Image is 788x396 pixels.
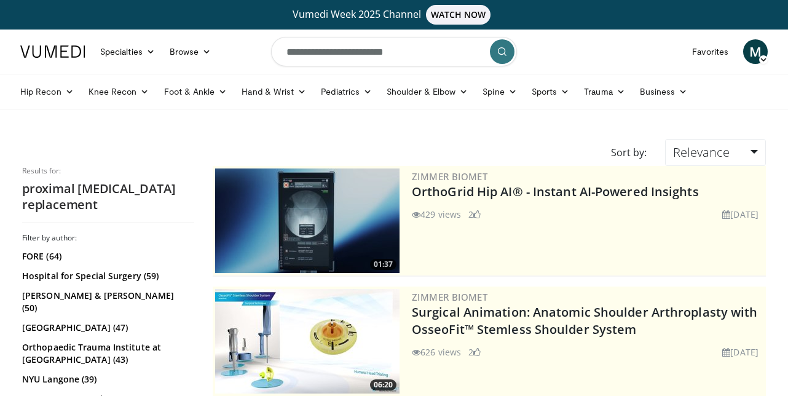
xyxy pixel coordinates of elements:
[13,79,81,104] a: Hip Recon
[685,39,736,64] a: Favorites
[215,168,400,273] a: 01:37
[412,170,487,183] a: Zimmer Biomet
[412,291,487,303] a: Zimmer Biomet
[162,39,219,64] a: Browse
[22,233,194,243] h3: Filter by author:
[524,79,577,104] a: Sports
[22,322,191,334] a: [GEOGRAPHIC_DATA] (47)
[632,79,695,104] a: Business
[215,289,400,394] a: 06:20
[215,168,400,273] img: 51d03d7b-a4ba-45b7-9f92-2bfbd1feacc3.300x170_q85_crop-smart_upscale.jpg
[468,208,481,221] li: 2
[313,79,379,104] a: Pediatrics
[271,37,517,66] input: Search topics, interventions
[743,39,768,64] a: M
[93,39,162,64] a: Specialties
[157,79,235,104] a: Foot & Ankle
[673,144,730,160] span: Relevance
[602,139,656,166] div: Sort by:
[22,181,194,213] h2: proximal [MEDICAL_DATA] replacement
[22,5,766,25] a: Vumedi Week 2025 ChannelWATCH NOW
[426,5,491,25] span: WATCH NOW
[722,208,758,221] li: [DATE]
[412,304,758,338] a: Surgical Animation: Anatomic Shoulder Arthroplasty with OsseoFit™ Stemless Shoulder System
[370,379,396,390] span: 06:20
[722,346,758,358] li: [DATE]
[22,373,191,386] a: NYU Langone (39)
[370,259,396,270] span: 01:37
[215,289,400,394] img: 84e7f812-2061-4fff-86f6-cdff29f66ef4.300x170_q85_crop-smart_upscale.jpg
[22,166,194,176] p: Results for:
[22,341,191,366] a: Orthopaedic Trauma Institute at [GEOGRAPHIC_DATA] (43)
[234,79,313,104] a: Hand & Wrist
[379,79,475,104] a: Shoulder & Elbow
[475,79,524,104] a: Spine
[22,290,191,314] a: [PERSON_NAME] & [PERSON_NAME] (50)
[412,183,699,200] a: OrthoGrid Hip AI® - Instant AI-Powered Insights
[468,346,481,358] li: 2
[412,208,461,221] li: 429 views
[665,139,766,166] a: Relevance
[22,270,191,282] a: Hospital for Special Surgery (59)
[20,46,85,58] img: VuMedi Logo
[577,79,632,104] a: Trauma
[81,79,157,104] a: Knee Recon
[412,346,461,358] li: 626 views
[22,250,191,263] a: FORE (64)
